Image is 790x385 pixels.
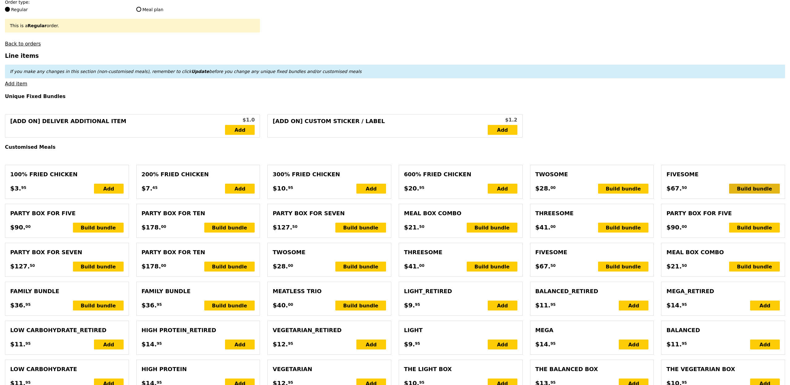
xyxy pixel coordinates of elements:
div: Build bundle [204,262,255,272]
span: 00 [25,224,31,229]
span: $21. [666,262,682,271]
span: $11. [666,340,682,349]
div: Meal Box Combo [666,248,780,257]
span: 00 [419,263,424,268]
label: Regular [5,6,129,13]
h4: Unique Fixed Bundles [5,93,785,99]
div: Build bundle [335,301,386,310]
a: Add [488,125,517,135]
label: Meal plan [136,6,260,13]
span: 95 [288,185,293,190]
span: 95 [415,302,420,307]
b: Regular [28,23,46,28]
span: 95 [157,380,162,385]
div: Build bundle [73,301,124,310]
span: 95 [157,302,162,307]
div: Build bundle [204,301,255,310]
span: 95 [682,380,687,385]
span: 95 [682,302,687,307]
div: Add [488,301,517,310]
span: $40. [273,301,288,310]
div: Light_RETIRED [404,287,517,296]
div: Build bundle [335,262,386,272]
span: $21. [404,223,419,232]
div: Add [750,301,780,310]
span: 95 [25,380,31,385]
div: Vegetarian_RETIRED [273,326,386,335]
span: 95 [288,380,293,385]
div: Build bundle [335,223,386,233]
div: Mega_RETIRED [666,287,780,296]
div: Build bundle [598,223,649,233]
span: 95 [288,341,293,346]
span: $36. [10,301,25,310]
span: 95 [419,185,424,190]
div: Low Carbohydrate_RETIRED [10,326,124,335]
div: Add [356,340,386,349]
div: Fivesome [535,248,649,257]
span: 00 [550,185,556,190]
div: Balanced [666,326,780,335]
span: $3. [10,184,21,193]
span: 95 [25,302,31,307]
div: Add [619,340,648,349]
div: Family Bundle [10,287,124,296]
div: Twosome [535,170,649,179]
div: Build bundle [598,262,649,272]
span: $20. [404,184,419,193]
div: Party Box for Ten [142,248,255,257]
div: Party Box for Seven [10,248,124,257]
span: $90. [10,223,25,232]
span: 50 [292,224,298,229]
div: Build bundle [73,223,124,233]
div: Add [488,340,517,349]
div: The Light Box [404,365,517,374]
span: $178. [142,223,161,232]
span: $28. [273,262,288,271]
div: Mega [535,326,649,335]
span: 95 [550,380,556,385]
div: Twosome [273,248,386,257]
div: Balanced_RETIRED [535,287,649,296]
span: 95 [21,185,26,190]
span: $41. [535,223,550,232]
span: 00 [161,263,166,268]
span: 00 [288,263,293,268]
div: 300% Fried Chicken [273,170,386,179]
span: $9. [404,340,415,349]
div: Threesome [404,248,517,257]
span: 50 [30,263,35,268]
div: Party Box for Seven [273,209,386,218]
div: 600% Fried Chicken [404,170,517,179]
div: This is a order. [10,23,255,29]
a: Add [225,125,255,135]
span: 45 [152,185,158,190]
span: $127. [10,262,30,271]
span: 50 [682,263,687,268]
div: $1.0 [225,116,255,124]
div: Build bundle [73,262,124,272]
div: Party Box for Five [10,209,124,218]
div: Build bundle [467,223,517,233]
div: Build bundle [729,184,780,194]
div: $1.2 [488,116,517,124]
div: Low Carbohydrate [10,365,124,374]
h3: Line items [5,53,785,59]
div: Party Box for Ten [142,209,255,218]
div: Add [225,340,255,349]
div: [Add on] Deliver Additional Item [10,117,225,135]
div: [Add on] Custom Sticker / Label [273,117,487,135]
a: Add item [5,81,27,87]
span: 95 [550,341,556,346]
input: Regular [5,7,10,12]
span: 00 [550,224,556,229]
span: 95 [550,302,556,307]
div: Add [619,301,648,310]
div: Add [94,340,124,349]
span: 95 [25,341,31,346]
em: If you make any changes in this section (non-customised meals), remember to click before you chan... [10,69,362,74]
input: Meal plan [136,7,141,12]
div: Light [404,326,517,335]
span: $14. [535,340,550,349]
div: Add [356,184,386,194]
